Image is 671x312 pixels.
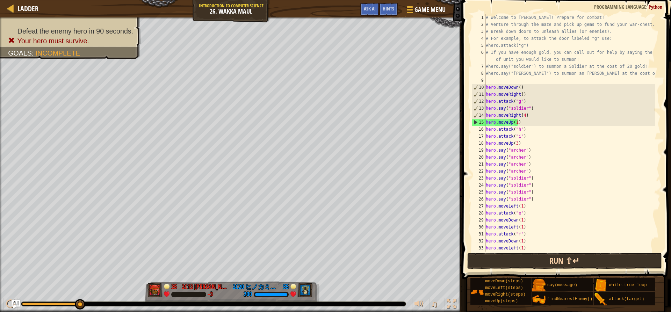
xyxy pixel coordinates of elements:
[485,279,523,284] span: moveDown(steps)
[472,98,486,105] div: 12
[472,182,486,189] div: 24
[8,49,32,57] span: Goals
[14,4,38,13] a: Ladder
[467,253,662,269] button: Run ⇧↵
[12,300,20,309] button: Ask AI
[472,112,486,119] div: 14
[282,282,289,289] div: 55
[472,42,486,49] div: 5
[182,282,227,291] div: 2C13 [PERSON_NAME],[PERSON_NAME] 2C13 [PERSON_NAME]
[594,279,607,292] img: portrait.png
[485,292,526,297] span: moveRight(steps)
[472,189,486,196] div: 25
[547,297,593,302] span: findNearestEnemy()
[472,35,486,42] div: 4
[364,5,376,12] span: Ask AI
[472,105,486,112] div: 13
[485,285,523,290] span: moveLeft(steps)
[485,299,518,304] span: moveUp(steps)
[472,245,486,252] div: 33
[532,279,546,292] img: portrait.png
[3,298,17,312] button: Ctrl + P: Play
[472,217,486,224] div: 29
[547,283,577,288] span: say(message)
[594,293,607,306] img: portrait.png
[414,5,446,14] span: Game Menu
[472,126,486,133] div: 16
[472,161,486,168] div: 21
[244,291,252,298] div: 200
[609,283,647,288] span: while-true loop
[609,297,644,302] span: attack(target)
[445,298,459,312] button: Toggle fullscreen
[472,77,486,84] div: 9
[383,5,394,12] span: Hints
[472,238,486,245] div: 32
[17,4,38,13] span: Ladder
[431,299,438,309] span: ♫
[532,293,546,306] img: portrait.png
[360,3,379,16] button: Ask AI
[472,14,486,21] div: 1
[472,196,486,203] div: 26
[472,224,486,231] div: 30
[401,3,450,19] button: Game Menu
[17,37,89,45] span: Your hero must survive.
[297,283,313,297] img: thang_avatar_frame.png
[649,3,662,10] span: Python
[8,26,133,36] li: Defeat the enemy hero in 90 seconds.
[472,119,486,126] div: 15
[208,291,213,298] div: -3
[472,175,486,182] div: 23
[472,231,486,238] div: 31
[472,91,486,98] div: 11
[32,49,36,57] span: :
[472,28,486,35] div: 3
[472,210,486,217] div: 28
[472,63,486,70] div: 7
[233,282,278,291] div: 2C20 ヒノカミ神楽円舞81486228
[17,27,133,35] span: Defeat the enemy hero in 90 seconds.
[472,70,486,77] div: 8
[472,147,486,154] div: 19
[472,140,486,147] div: 18
[646,3,649,10] span: :
[472,133,486,140] div: 17
[171,282,178,289] div: 35
[412,298,426,312] button: Adjust volume
[594,3,646,10] span: Programming language
[36,49,80,57] span: Incomplete
[472,21,486,28] div: 2
[472,154,486,161] div: 20
[472,203,486,210] div: 27
[470,285,484,299] img: portrait.png
[472,84,486,91] div: 10
[8,36,133,46] li: Your hero must survive.
[472,252,486,259] div: 34
[430,298,441,312] button: ♫
[147,283,163,297] img: thang_avatar_frame.png
[472,49,486,63] div: 6
[472,168,486,175] div: 22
